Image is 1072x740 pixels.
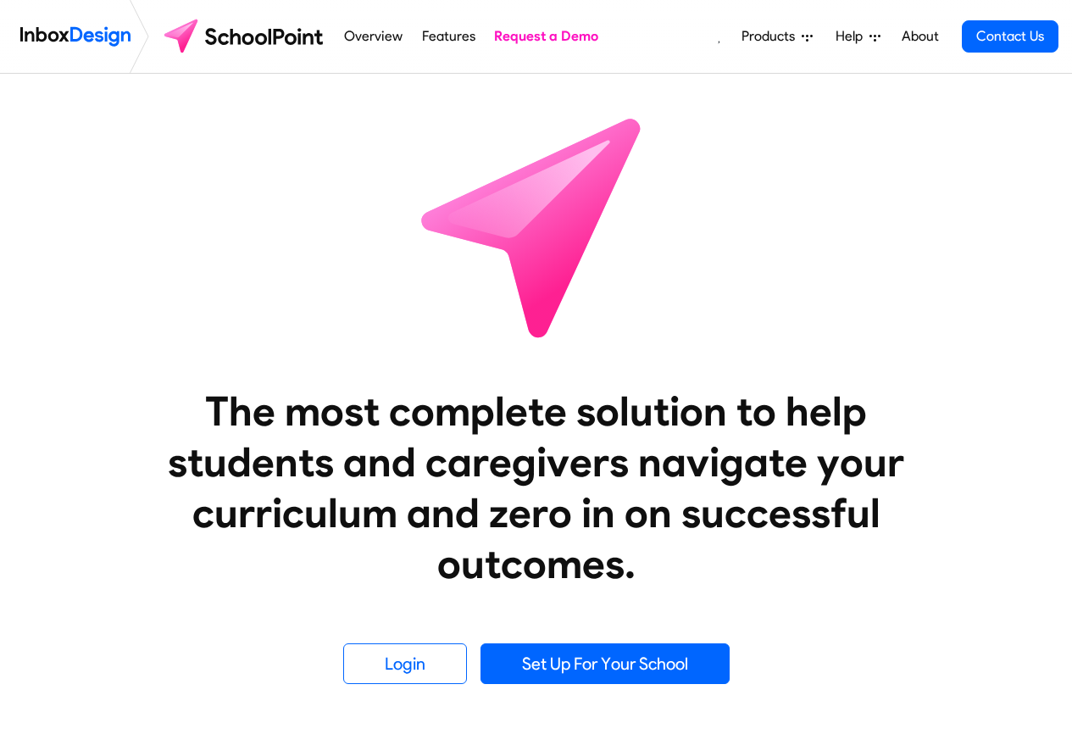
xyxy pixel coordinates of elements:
[384,74,689,379] img: icon_schoolpoint.svg
[417,19,480,53] a: Features
[340,19,408,53] a: Overview
[480,643,730,684] a: Set Up For Your School
[742,26,802,47] span: Products
[897,19,943,53] a: About
[343,643,467,684] a: Login
[134,386,939,589] heading: The most complete solution to help students and caregivers navigate your curriculum and zero in o...
[735,19,819,53] a: Products
[156,16,335,57] img: schoolpoint logo
[962,20,1058,53] a: Contact Us
[829,19,887,53] a: Help
[490,19,603,53] a: Request a Demo
[836,26,869,47] span: Help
